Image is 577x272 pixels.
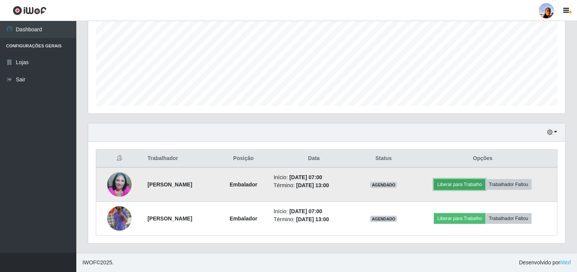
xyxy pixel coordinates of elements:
[107,163,132,206] img: 1694357568075.jpeg
[370,182,397,188] span: AGENDADO
[296,216,329,222] time: [DATE] 13:00
[218,150,269,168] th: Posição
[269,150,359,168] th: Data
[274,173,354,181] li: Início:
[434,179,485,190] button: Liberar para Trabalho
[289,208,322,214] time: [DATE] 07:00
[13,6,47,15] img: CoreUI Logo
[296,182,329,188] time: [DATE] 13:00
[147,215,192,222] strong: [PERSON_NAME]
[289,174,322,180] time: [DATE] 07:00
[370,216,397,222] span: AGENDADO
[143,150,218,168] th: Trabalhador
[485,179,532,190] button: Trabalhador Faltou
[82,259,97,266] span: IWOF
[408,150,557,168] th: Opções
[230,181,257,188] strong: Embalador
[560,259,571,266] a: iWof
[107,197,132,240] img: 1756137808513.jpeg
[274,181,354,189] li: Término:
[82,259,114,267] span: © 2025 .
[359,150,408,168] th: Status
[274,207,354,215] li: Início:
[274,215,354,223] li: Término:
[434,213,485,224] button: Liberar para Trabalho
[485,213,532,224] button: Trabalhador Faltou
[147,181,192,188] strong: [PERSON_NAME]
[519,259,571,267] span: Desenvolvido por
[230,215,257,222] strong: Embalador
